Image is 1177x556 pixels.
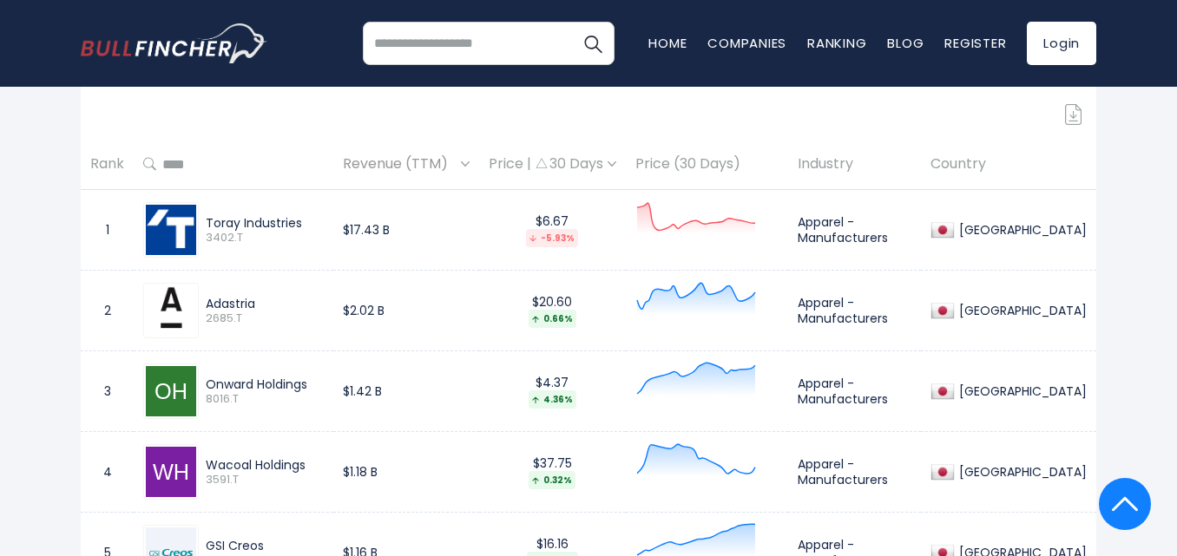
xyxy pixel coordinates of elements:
[648,34,687,52] a: Home
[333,271,479,351] td: $2.02 B
[955,303,1087,318] div: [GEOGRAPHIC_DATA]
[788,271,921,351] td: Apparel - Manufacturers
[206,457,324,473] div: Wacoal Holdings
[206,296,324,311] div: Adastria
[81,351,134,432] td: 3
[206,376,324,392] div: Onward Holdings
[529,310,576,328] div: 0.66%
[955,383,1087,399] div: [GEOGRAPHIC_DATA]
[206,392,324,407] span: 8016.T
[206,311,324,326] span: 2685.T
[489,294,616,328] div: $20.60
[707,34,786,52] a: Companies
[146,285,196,336] img: 2685.T.png
[1027,22,1096,65] a: Login
[489,213,616,247] div: $6.67
[489,455,616,489] div: $37.75
[333,351,479,432] td: $1.42 B
[788,351,921,432] td: Apparel - Manufacturers
[788,139,921,190] th: Industry
[206,473,324,487] span: 3591.T
[807,34,866,52] a: Ranking
[206,215,324,231] div: Toray Industries
[333,190,479,271] td: $17.43 B
[81,190,134,271] td: 1
[955,222,1087,238] div: [GEOGRAPHIC_DATA]
[333,432,479,513] td: $1.18 B
[81,23,267,63] img: bullfincher logo
[529,471,575,489] div: 0.32%
[887,34,924,52] a: Blog
[81,139,134,190] th: Rank
[788,190,921,271] td: Apparel - Manufacturers
[343,151,457,178] span: Revenue (TTM)
[626,139,788,190] th: Price (30 Days)
[788,432,921,513] td: Apparel - Manufacturers
[526,229,578,247] div: -5.93%
[81,271,134,351] td: 2
[489,155,616,173] div: Price | 30 Days
[529,390,576,409] div: 4.36%
[955,464,1087,480] div: [GEOGRAPHIC_DATA]
[921,139,1096,190] th: Country
[206,538,324,553] div: GSI Creos
[206,231,324,245] span: 3402.T
[944,34,1006,52] a: Register
[571,22,615,65] button: Search
[81,23,267,63] a: Go to homepage
[489,375,616,409] div: $4.37
[146,205,196,255] img: 3402.T.png
[81,432,134,513] td: 4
